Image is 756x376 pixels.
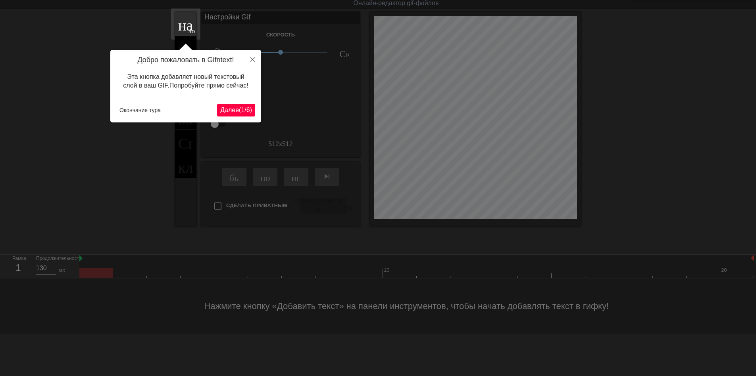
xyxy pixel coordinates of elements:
ya-tr-span: / [244,107,246,113]
button: Закрыть [244,50,261,68]
button: Окончание тура [116,104,164,116]
ya-tr-span: Далее [220,107,239,113]
h4: Добро пожаловать в Gifntext! [116,56,255,65]
ya-tr-span: 6 [246,107,250,113]
ya-tr-span: Попробуйте прямо сейчас! [169,82,248,89]
ya-tr-span: Окончание тура [119,107,161,113]
button: Далее [217,104,255,116]
ya-tr-span: ) [250,107,252,113]
ya-tr-span: Эта кнопка добавляет новый текстовый слой в ваш GIF. [123,73,244,89]
ya-tr-span: Добро пожаловать в Gifntext! [137,56,234,64]
ya-tr-span: 1 [241,107,244,113]
ya-tr-span: ( [239,107,241,113]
